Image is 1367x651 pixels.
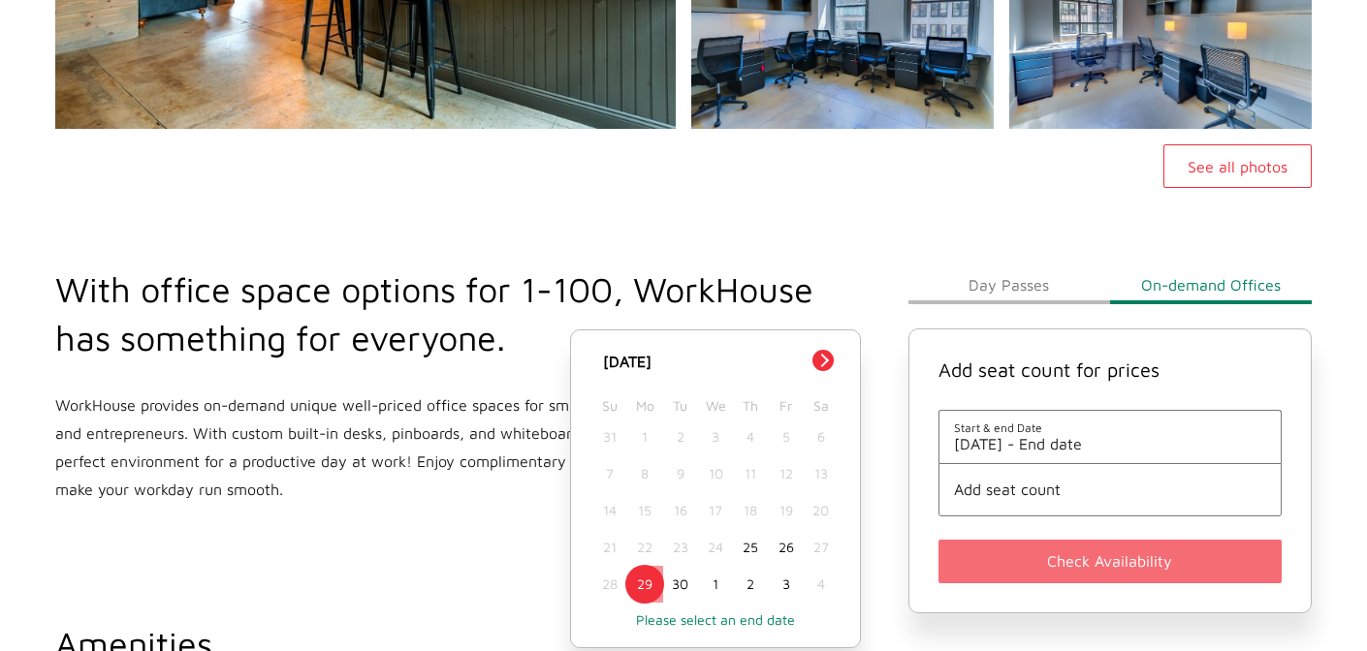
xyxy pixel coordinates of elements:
[954,420,1266,452] button: Start & end Date[DATE] - End date
[804,392,839,418] div: Sa
[698,392,733,418] div: We
[627,566,662,603] div: Choose Monday, September 29th, 2025
[954,480,1266,498] button: Add seat count
[733,566,768,603] div: Choose Thursday, October 2nd, 2025
[733,392,768,418] div: Th
[938,358,1282,381] h4: Add seat count for prices
[954,435,1266,452] span: [DATE] - End date
[627,392,662,418] div: Mo
[592,418,839,603] div: month 2025-09
[768,392,803,418] div: Fr
[592,350,839,373] div: [DATE]
[1163,144,1312,188] button: See all photos
[954,420,1266,435] span: Start & end Date
[55,265,814,362] h2: With office space options for 1-100, WorkHouse has something for everyone.
[733,529,768,566] div: Choose Thursday, September 25th, 2025
[908,265,1110,304] button: Day Passes
[768,566,803,603] div: Choose Friday, October 3rd, 2025
[768,529,803,566] div: Choose Friday, September 26th, 2025
[663,566,698,603] div: Choose Tuesday, September 30th, 2025
[590,611,841,628] p: Please select an end date
[663,392,698,418] div: Tu
[938,540,1282,583] button: Check Availability
[592,392,627,418] div: Su
[1110,265,1312,304] button: On-demand Offices
[698,566,733,603] div: Choose Wednesday, October 1st, 2025
[812,350,834,371] button: Next Month
[55,391,814,504] p: WorkHouse provides on-demand unique well-priced office spaces for small and medium-sized companie...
